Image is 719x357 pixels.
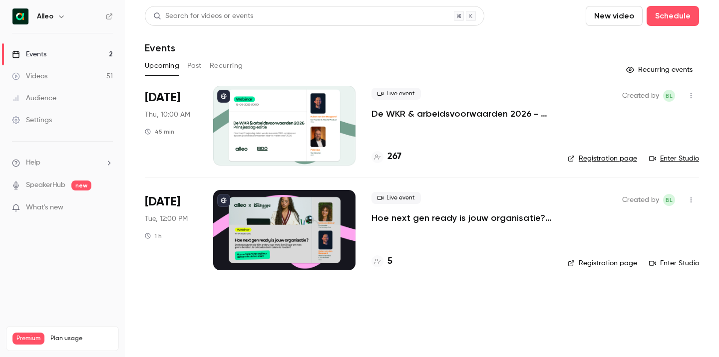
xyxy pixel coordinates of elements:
[145,90,180,106] span: [DATE]
[145,42,175,54] h1: Events
[26,180,65,190] a: SpeakerHub
[71,180,91,190] span: new
[26,202,63,213] span: What's new
[663,194,675,206] span: Bernice Lohr
[37,11,53,21] h6: Alleo
[622,62,699,78] button: Recurring events
[210,58,243,74] button: Recurring
[663,90,675,102] span: Bernice Lohr
[649,154,699,164] a: Enter Studio
[371,88,421,100] span: Live event
[12,158,113,168] li: help-dropdown-opener
[187,58,202,74] button: Past
[12,8,28,24] img: Alleo
[568,258,637,268] a: Registration page
[12,93,56,103] div: Audience
[12,333,44,345] span: Premium
[666,194,673,206] span: BL
[586,6,643,26] button: New video
[26,158,40,168] span: Help
[371,255,392,268] a: 5
[371,108,552,120] a: De WKR & arbeidsvoorwaarden 2026 - [DATE] editie
[145,110,190,120] span: Thu, 10:00 AM
[12,71,47,81] div: Videos
[568,154,637,164] a: Registration page
[371,212,552,224] a: Hoe next gen ready is jouw organisatie? Alleo x The Recharge Club
[145,194,180,210] span: [DATE]
[145,190,197,270] div: Oct 14 Tue, 12:00 PM (Europe/Amsterdam)
[145,232,162,240] div: 1 h
[371,150,401,164] a: 267
[145,128,174,136] div: 45 min
[153,11,253,21] div: Search for videos or events
[101,203,113,212] iframe: Noticeable Trigger
[371,192,421,204] span: Live event
[387,150,401,164] h4: 267
[12,49,46,59] div: Events
[666,90,673,102] span: BL
[622,194,659,206] span: Created by
[387,255,392,268] h4: 5
[145,214,188,224] span: Tue, 12:00 PM
[622,90,659,102] span: Created by
[649,258,699,268] a: Enter Studio
[50,335,112,343] span: Plan usage
[647,6,699,26] button: Schedule
[12,115,52,125] div: Settings
[145,86,197,166] div: Sep 18 Thu, 10:00 AM (Europe/Amsterdam)
[145,58,179,74] button: Upcoming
